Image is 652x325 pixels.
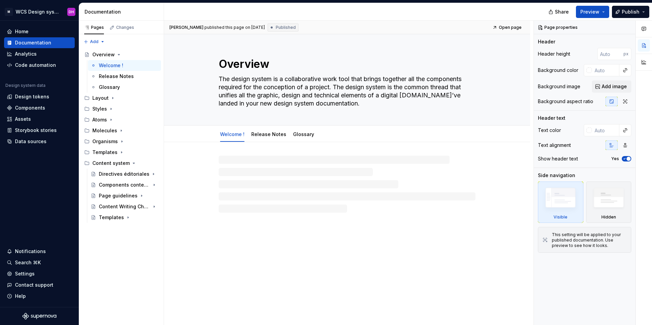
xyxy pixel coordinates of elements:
[15,104,45,111] div: Components
[204,25,265,30] div: published this page on [DATE]
[88,60,161,71] a: Welcome !
[538,127,561,134] div: Text color
[99,171,149,177] div: Directives éditoriales
[538,38,555,45] div: Header
[4,291,75,302] button: Help
[4,280,75,290] button: Contact support
[4,268,75,279] a: Settings
[538,181,583,223] div: Visible
[85,8,161,15] div: Documentation
[217,127,247,141] div: Welcome !
[217,56,474,72] textarea: Overview
[15,28,29,35] div: Home
[538,83,580,90] div: Background image
[81,147,161,158] div: Templates
[545,6,573,18] button: Share
[15,259,41,266] div: Search ⌘K
[576,6,609,18] button: Preview
[81,103,161,114] div: Styles
[249,127,289,141] div: Release Notes
[81,136,161,147] div: Organisms
[92,106,107,112] div: Styles
[169,25,203,30] span: [PERSON_NAME]
[81,37,107,46] button: Add
[16,8,59,15] div: WCS Design system
[555,8,569,15] span: Share
[81,49,161,223] div: Page tree
[538,155,578,162] div: Show header text
[538,98,593,105] div: Background aspect ratio
[90,39,98,44] span: Add
[4,246,75,257] button: Notifications
[92,149,117,156] div: Templates
[81,158,161,169] div: Content system
[92,138,118,145] div: Organisms
[88,169,161,179] a: Directives éditoriales
[4,136,75,147] a: Data sources
[88,190,161,201] a: Page guidelines
[15,282,53,288] div: Contact support
[4,125,75,136] a: Storybook stories
[81,114,161,125] div: Atoms
[99,84,120,91] div: Glossary
[538,142,571,149] div: Text alignment
[15,138,47,145] div: Data sources
[15,62,56,69] div: Code automation
[88,71,161,82] a: Release Notes
[81,93,161,103] div: Layout
[15,93,49,100] div: Design tokens
[4,114,75,125] a: Assets
[580,8,599,15] span: Preview
[538,51,570,57] div: Header height
[4,91,75,102] a: Design tokens
[92,51,115,58] div: Overview
[92,160,130,167] div: Content system
[15,270,35,277] div: Settings
[88,179,161,190] a: Components content guidelines
[22,313,56,320] svg: Supernova Logo
[4,257,75,268] button: Search ⌘K
[597,48,623,60] input: Auto
[601,214,616,220] div: Hidden
[99,203,150,210] div: Content Writing Checklists
[602,83,627,90] span: Add image
[15,293,26,300] div: Help
[552,232,627,248] div: This setting will be applied to your published documentation. Use preview to see how it looks.
[5,83,46,88] div: Design system data
[99,73,134,80] div: Release Notes
[88,201,161,212] a: Content Writing Checklists
[538,67,578,74] div: Background color
[554,214,567,220] div: Visible
[592,80,631,93] button: Add image
[15,39,51,46] div: Documentation
[69,9,74,15] div: DH
[84,25,104,30] div: Pages
[490,23,525,32] a: Open page
[586,181,632,223] div: Hidden
[99,181,150,188] div: Components content guidelines
[290,127,317,141] div: Glossary
[4,102,75,113] a: Components
[99,214,124,221] div: Templates
[538,115,565,121] div: Header text
[92,127,117,134] div: Molecules
[116,25,134,30] div: Changes
[217,74,474,109] textarea: The design system is a collaborative work tool that brings together all the components required f...
[592,124,619,136] input: Auto
[1,4,77,19] button: MWCS Design systemDH
[592,64,619,76] input: Auto
[99,192,138,199] div: Page guidelines
[5,8,13,16] div: M
[81,125,161,136] div: Molecules
[99,62,123,69] div: Welcome !
[538,172,575,179] div: Side navigation
[612,6,649,18] button: Publish
[15,248,46,255] div: Notifications
[220,131,244,137] a: Welcome !
[276,25,296,30] span: Published
[623,51,629,57] p: px
[4,26,75,37] a: Home
[92,116,107,123] div: Atoms
[15,51,37,57] div: Analytics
